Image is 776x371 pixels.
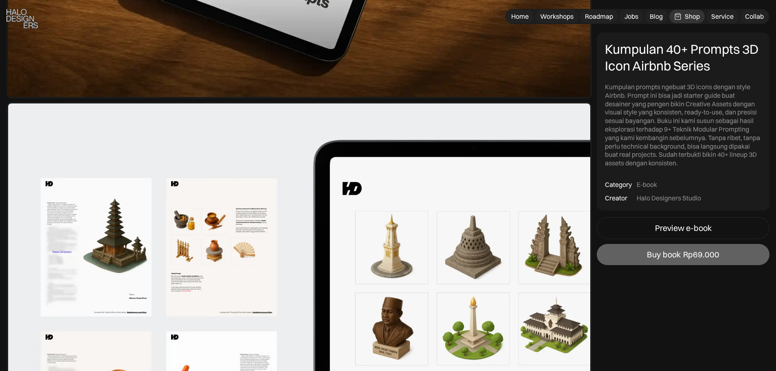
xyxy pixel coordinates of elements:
[637,180,657,189] div: E-book
[605,41,761,75] div: Kumpulan 40+ Prompts 3D Icon Airbnb Series
[685,12,700,21] div: Shop
[585,12,613,21] div: Roadmap
[620,10,643,23] a: Jobs
[740,10,769,23] a: Collab
[605,180,632,189] div: Category
[597,217,769,239] a: Preview e-book
[540,12,574,21] div: Workshops
[637,194,701,202] div: Halo Designers Studio
[597,244,769,265] a: Buy bookRp69.000
[605,194,627,202] div: Creator
[650,12,663,21] div: Blog
[535,10,578,23] a: Workshops
[645,10,668,23] a: Blog
[706,10,739,23] a: Service
[605,83,761,167] div: Kumpulan prompts ngebuat 3D icons dengan style Airbnb. Prompt ini bisa jadi starter guide buat de...
[745,12,764,21] div: Collab
[624,12,638,21] div: Jobs
[683,250,719,259] div: Rp69.000
[647,250,681,259] div: Buy book
[669,10,705,23] a: Shop
[655,223,712,233] div: Preview e-book
[711,12,734,21] div: Service
[580,10,618,23] a: Roadmap
[506,10,534,23] a: Home
[511,12,529,21] div: Home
